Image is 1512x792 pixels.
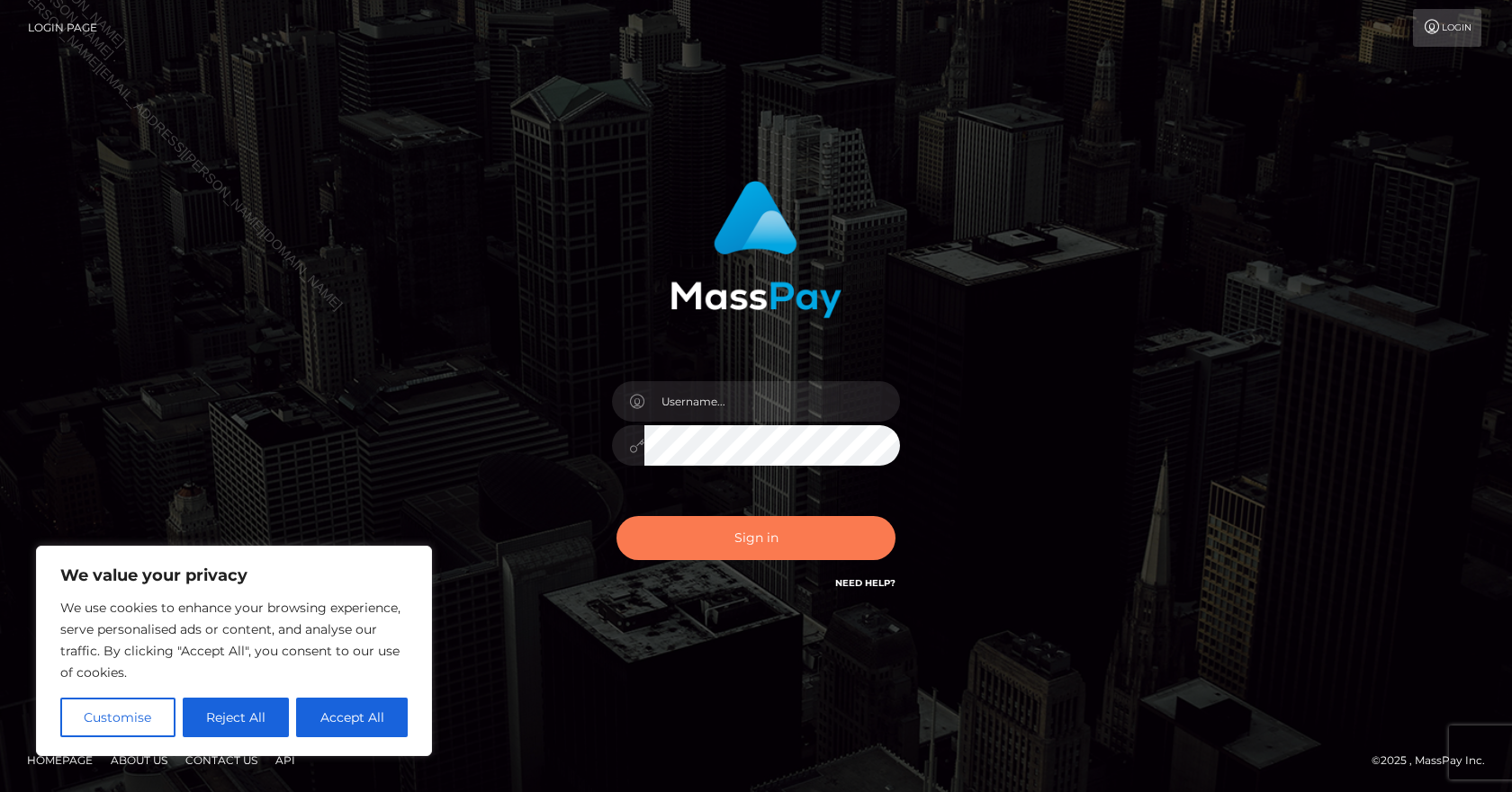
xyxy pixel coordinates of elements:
a: Need Help? [835,577,895,589]
button: Sign in [616,516,895,560]
img: MassPay Login [670,181,841,318]
a: About Us [103,746,175,774]
a: Contact Us [178,746,265,774]
a: Login [1413,9,1481,47]
button: Reject All [183,698,290,737]
p: We use cookies to enhance your browsing experience, serve personalised ads or content, and analys... [60,597,408,683]
div: We value your privacy [36,546,432,756]
div: © 2025 , MassPay Inc. [1372,751,1498,770]
button: Accept All [296,698,408,737]
a: Login Page [28,9,97,47]
button: Customise [60,698,175,737]
a: Homepage [20,746,100,774]
a: API [268,746,302,774]
input: Username... [644,381,900,422]
p: We value your privacy [60,565,408,586]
